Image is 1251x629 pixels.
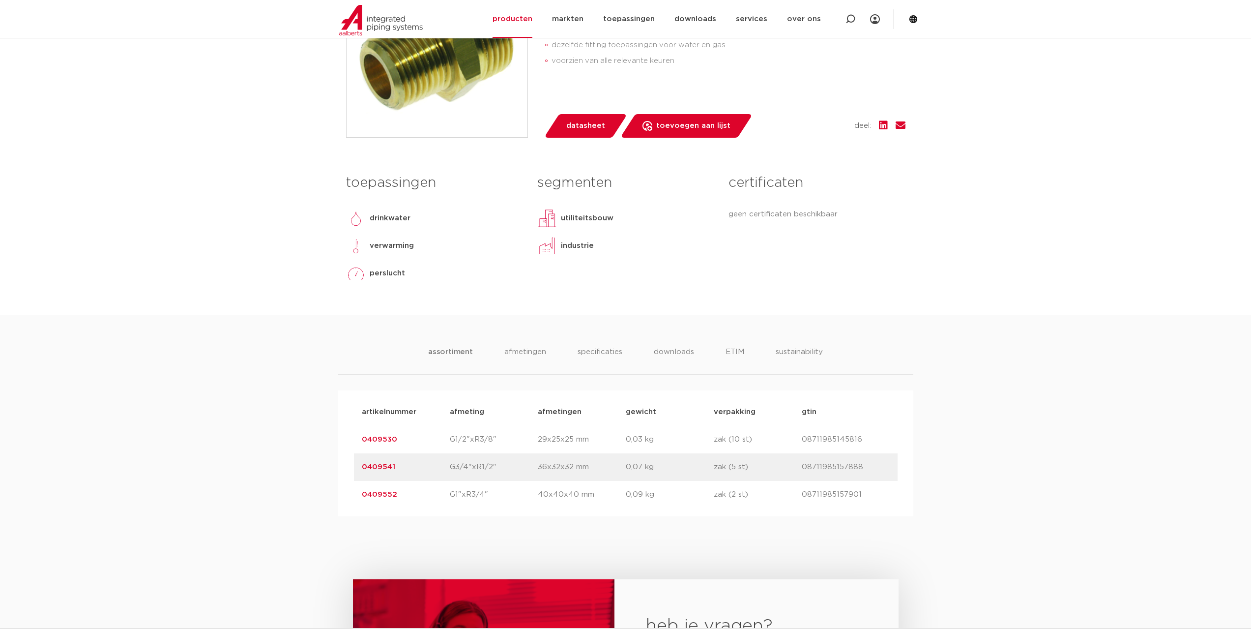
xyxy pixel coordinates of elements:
img: verwarming [346,236,366,256]
h3: segmenten [537,173,714,193]
li: downloads [654,346,694,374]
li: assortiment [428,346,473,374]
a: 0409541 [362,463,395,471]
a: datasheet [544,114,627,138]
p: zak (10 st) [714,434,802,446]
li: ETIM [726,346,744,374]
li: dezelfde fitting toepassingen voor water en gas [552,37,905,53]
img: industrie [537,236,557,256]
p: 08711985157888 [802,461,890,473]
p: gtin [802,406,890,418]
img: utiliteitsbouw [537,209,557,228]
p: 36x32x32 mm [538,461,626,473]
p: industrie [561,240,594,252]
img: drinkwater [346,209,366,228]
h3: toepassingen [346,173,523,193]
p: perslucht [370,268,405,279]
p: 40x40x40 mm [538,489,626,501]
span: toevoegen aan lijst [656,118,730,134]
p: verwarming [370,240,414,252]
li: sustainability [776,346,823,374]
p: geen certificaten beschikbaar [728,209,905,220]
p: afmetingen [538,406,626,418]
p: 29x25x25 mm [538,434,626,446]
p: drinkwater [370,212,410,224]
p: utiliteitsbouw [561,212,613,224]
p: zak (2 st) [714,489,802,501]
p: verpakking [714,406,802,418]
li: specificaties [578,346,622,374]
span: datasheet [566,118,605,134]
p: G3/4"xR1/2" [450,461,538,473]
h3: certificaten [728,173,905,193]
p: zak (5 st) [714,461,802,473]
p: G1"xR3/4" [450,489,538,501]
span: deel: [854,120,871,132]
img: perslucht [346,264,366,283]
p: artikelnummer [362,406,450,418]
p: G1/2"xR3/8" [450,434,538,446]
li: voorzien van alle relevante keuren [552,53,905,69]
p: gewicht [626,406,714,418]
li: afmetingen [504,346,546,374]
p: 0,09 kg [626,489,714,501]
p: 08711985145816 [802,434,890,446]
p: 0,03 kg [626,434,714,446]
a: 0409530 [362,436,397,443]
p: 0,07 kg [626,461,714,473]
a: 0409552 [362,491,397,498]
p: 08711985157901 [802,489,890,501]
p: afmeting [450,406,538,418]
